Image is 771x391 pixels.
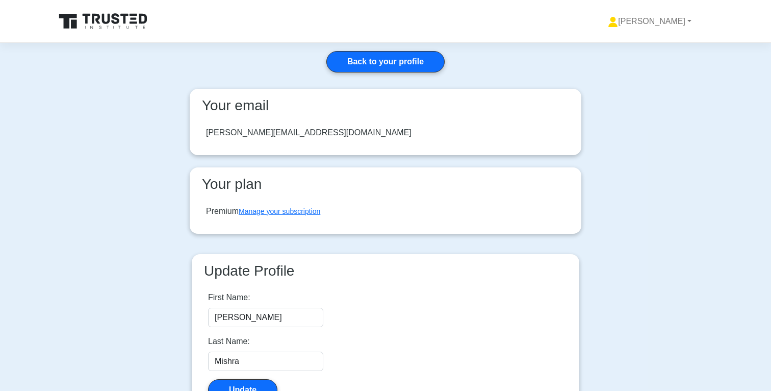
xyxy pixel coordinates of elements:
[208,291,250,304] label: First Name:
[206,127,412,139] div: [PERSON_NAME][EMAIL_ADDRESS][DOMAIN_NAME]
[206,205,320,217] div: Premium
[200,262,571,280] h3: Update Profile
[583,11,716,32] a: [PERSON_NAME]
[198,176,573,193] h3: Your plan
[198,97,573,114] h3: Your email
[239,207,320,215] a: Manage your subscription
[208,335,250,348] label: Last Name:
[326,51,445,72] a: Back to your profile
